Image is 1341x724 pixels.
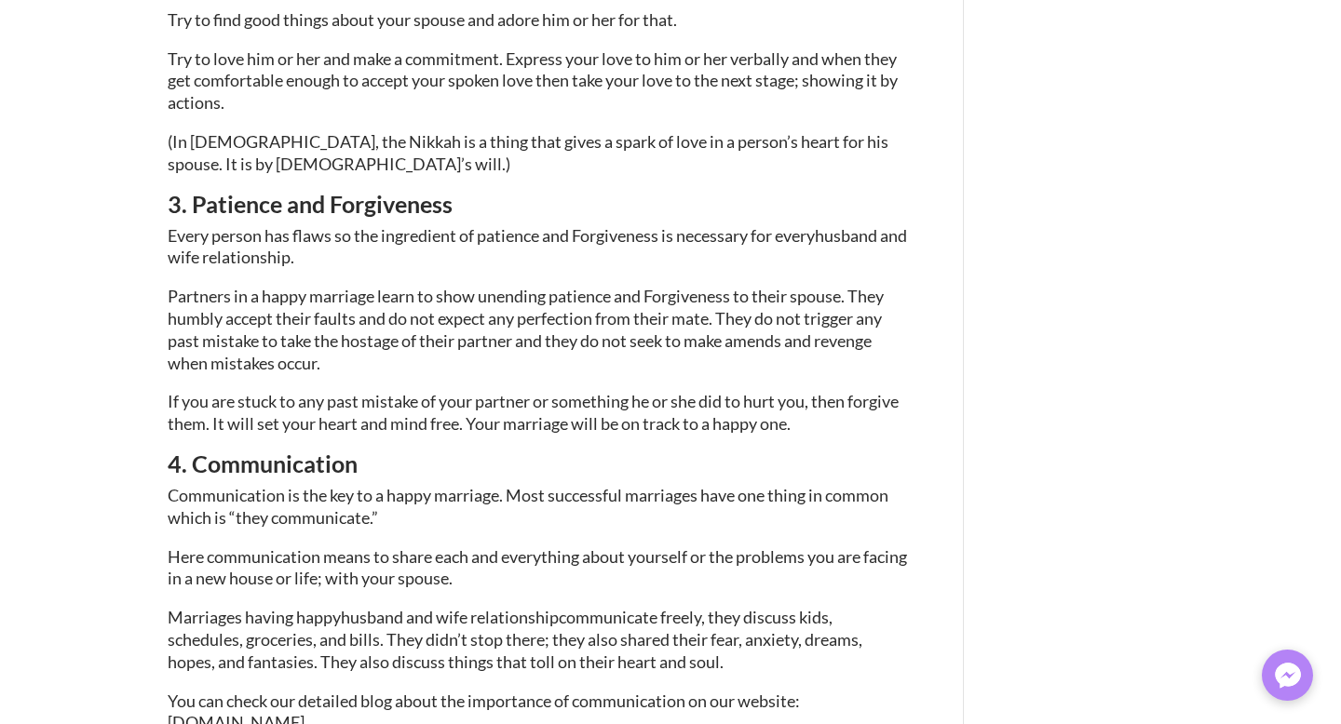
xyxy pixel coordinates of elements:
[168,9,677,30] span: Try to find good things about your spouse and adore him or her for that.
[168,449,358,477] span: 4. Communication
[168,225,815,246] span: Every person has flaws so the ingredient of patience and Forgiveness is necessary for every
[168,391,899,434] span: If you are stuck to any past mistake of your partner or something he or she did to hurt you, then...
[168,485,888,528] span: Communication is the key to a happy marriage. Most successful marriages have one thing in common ...
[168,607,862,672] span: communicate freely, they discuss kids, schedules, groceries, and bills. They didn’t stop there; t...
[168,131,888,174] span: (In [DEMOGRAPHIC_DATA], the Nikkah is a thing that gives a spark of love in a person’s heart for ...
[341,607,559,627] span: husband and wife relationship
[1269,657,1307,694] img: Messenger
[168,546,907,589] span: Here communication means to share each and everything about yourself or the problems you are faci...
[168,690,800,711] span: You can check our detailed blog about the importance of communication on our website:
[168,286,884,372] span: Partners in a happy marriage learn to show unending patience and Forgiveness to their spouse. The...
[168,225,907,268] span: husband and wife relationship.
[168,190,453,218] span: 3. Patience and Forgiveness
[168,48,898,114] span: Try to love him or her and make a commitment. Express your love to him or her verbally and when t...
[168,607,341,627] span: Marriages having happy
